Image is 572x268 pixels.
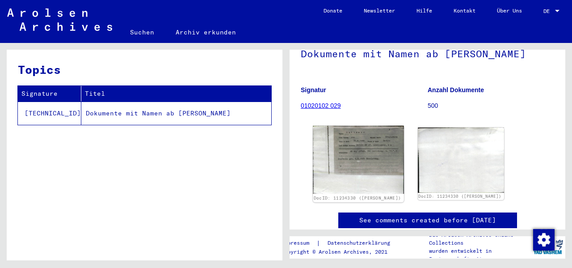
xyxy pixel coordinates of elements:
[165,21,247,43] a: Archiv erkunden
[543,8,553,14] span: DE
[428,86,484,94] b: Anzahl Dokumente
[18,102,81,125] td: [TECHNICAL_ID]
[533,229,555,251] img: Zustimmung ändern
[418,128,505,193] img: 002.jpg
[18,61,271,78] h3: Topics
[531,236,565,258] img: yv_logo.png
[320,238,401,248] a: Datenschutzerklärung
[428,101,554,111] p: 500
[301,86,326,94] b: Signatur
[533,229,554,250] div: Zustimmung ändern
[18,86,81,102] th: Signature
[313,126,404,194] img: 001.jpg
[418,194,501,199] a: DocID: 11234330 ([PERSON_NAME])
[314,196,401,201] a: DocID: 11234330 ([PERSON_NAME])
[7,9,112,31] img: Arolsen_neg.svg
[429,247,531,263] p: wurden entwickelt in Partnerschaft mit
[281,238,316,248] a: Impressum
[301,102,341,109] a: 01020102 029
[119,21,165,43] a: Suchen
[281,238,401,248] div: |
[429,231,531,247] p: Die Arolsen Archives Online-Collections
[359,216,496,225] a: See comments created before [DATE]
[281,248,401,256] p: Copyright © Arolsen Archives, 2021
[81,102,271,125] td: Dokumente mit Namen ab [PERSON_NAME]
[81,86,271,102] th: Titel
[301,33,554,72] h1: Dokumente mit Namen ab [PERSON_NAME]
